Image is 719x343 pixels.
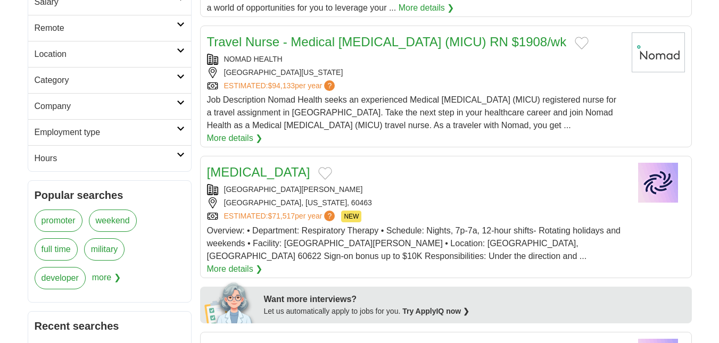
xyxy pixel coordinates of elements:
[318,167,332,180] button: Add to favorite jobs
[28,119,191,145] a: Employment type
[28,15,191,41] a: Remote
[207,197,623,208] div: [GEOGRAPHIC_DATA], [US_STATE], 60463
[35,187,185,203] h2: Popular searches
[35,100,177,113] h2: Company
[35,126,177,139] h2: Employment type
[224,55,283,63] a: NOMAD HEALTH
[575,37,589,49] button: Add to favorite jobs
[399,2,454,14] a: More details ❯
[268,212,295,220] span: $71,517
[268,81,295,90] span: $94,133
[207,165,310,179] a: [MEDICAL_DATA]
[35,74,177,87] h2: Category
[28,41,191,67] a: Location
[204,281,256,323] img: apply-iq-scientist.png
[264,293,685,306] div: Want more interviews?
[35,210,82,232] a: promoter
[207,132,263,145] a: More details ❯
[35,318,185,334] h2: Recent searches
[207,226,621,261] span: Overview: • Department: Respiratory Therapy • Schedule: Nights, 7p-7a, 12-hour shifts​- Rotating ...
[224,211,337,222] a: ESTIMATED:$71,517per year?
[35,238,78,261] a: full time
[341,211,361,222] span: NEW
[207,67,623,78] div: [GEOGRAPHIC_DATA][US_STATE]
[324,211,335,221] span: ?
[89,210,137,232] a: weekend
[207,95,617,130] span: Job Description Nomad Health seeks an experienced Medical [MEDICAL_DATA] (MICU) registered nurse ...
[35,48,177,61] h2: Location
[35,152,177,165] h2: Hours
[402,307,469,315] a: Try ApplyIQ now ❯
[632,163,685,203] img: Ascension Saint Mary of Nazareth Hospital logo
[92,267,121,296] span: more ❯
[632,32,685,72] img: Nomad Health logo
[324,80,335,91] span: ?
[207,35,567,49] a: Travel Nurse - Medical [MEDICAL_DATA] (MICU) RN $1908/wk
[224,185,363,194] a: [GEOGRAPHIC_DATA][PERSON_NAME]
[35,22,177,35] h2: Remote
[207,263,263,275] a: More details ❯
[224,80,337,91] a: ESTIMATED:$94,133per year?
[264,306,685,317] div: Let us automatically apply to jobs for you.
[28,67,191,93] a: Category
[28,93,191,119] a: Company
[35,267,86,289] a: developer
[84,238,125,261] a: military
[28,145,191,171] a: Hours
